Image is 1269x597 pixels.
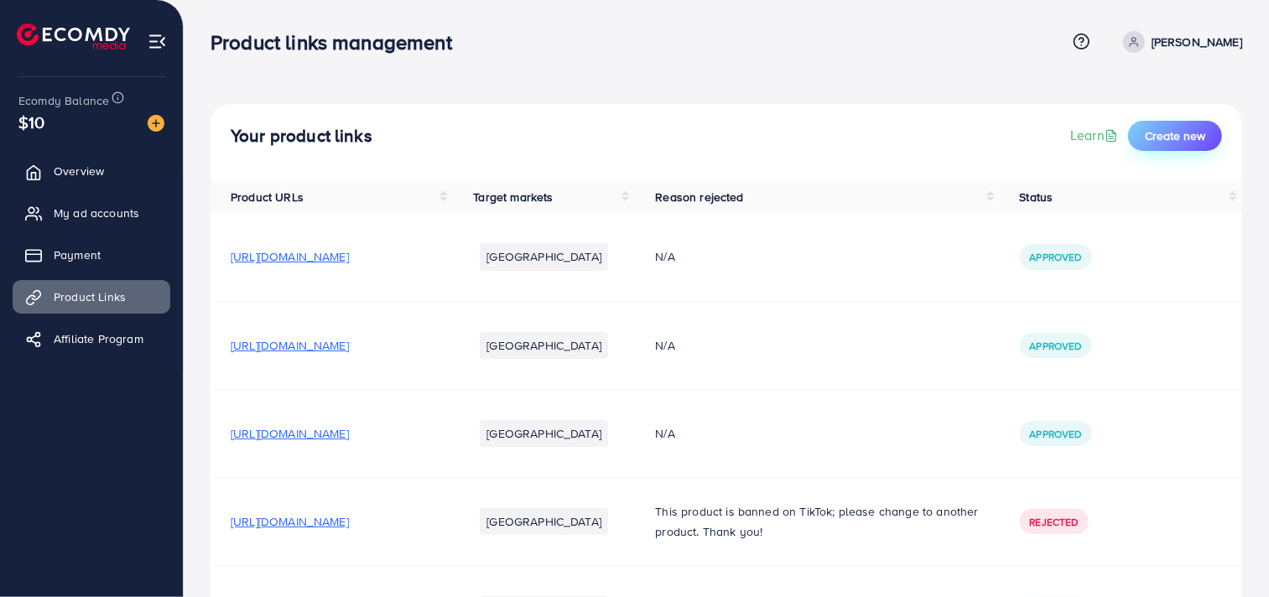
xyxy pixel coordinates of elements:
iframe: Chat [1198,522,1256,584]
span: [URL][DOMAIN_NAME] [231,425,349,442]
img: logo [17,23,130,49]
span: N/A [655,425,674,442]
img: menu [148,32,167,51]
span: $10 [18,110,44,134]
p: [PERSON_NAME] [1152,32,1242,52]
a: [PERSON_NAME] [1116,31,1242,53]
span: [URL][DOMAIN_NAME] [231,513,349,530]
h4: Your product links [231,126,372,147]
li: [GEOGRAPHIC_DATA] [480,332,608,359]
span: My ad accounts [54,205,139,221]
span: Product URLs [231,189,304,205]
span: N/A [655,248,674,265]
a: Overview [13,154,170,188]
span: Ecomdy Balance [18,92,109,109]
span: Create new [1145,127,1205,144]
a: Learn [1070,126,1121,145]
span: [URL][DOMAIN_NAME] [231,248,349,265]
span: [URL][DOMAIN_NAME] [231,337,349,354]
span: Target markets [473,189,553,205]
a: Product Links [13,280,170,314]
h3: Product links management [211,30,465,55]
span: Overview [54,163,104,179]
button: Create new [1128,121,1222,151]
p: This product is banned on TikTok; please change to another product. Thank you! [655,501,979,542]
span: Reason rejected [655,189,743,205]
span: Approved [1030,427,1082,441]
a: My ad accounts [13,196,170,230]
span: Affiliate Program [54,330,143,347]
li: [GEOGRAPHIC_DATA] [480,420,608,447]
span: Product Links [54,288,126,305]
span: Status [1020,189,1053,205]
span: Rejected [1030,515,1079,529]
span: Approved [1030,250,1082,264]
img: image [148,115,164,132]
span: Approved [1030,339,1082,353]
a: Affiliate Program [13,322,170,356]
span: Payment [54,247,101,263]
li: [GEOGRAPHIC_DATA] [480,243,608,270]
span: N/A [655,337,674,354]
li: [GEOGRAPHIC_DATA] [480,508,608,535]
a: Payment [13,238,170,272]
